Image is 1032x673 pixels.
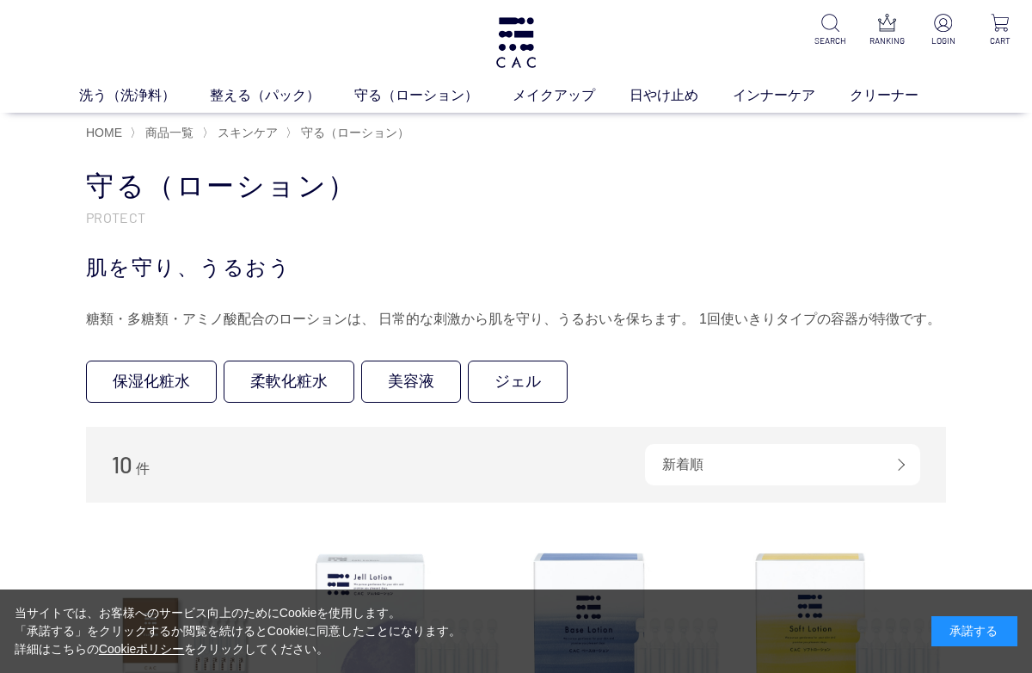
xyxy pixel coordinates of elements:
[982,34,1018,47] p: CART
[869,34,905,47] p: RANKING
[925,34,961,47] p: LOGIN
[145,126,193,139] span: 商品一覧
[202,125,282,141] li: 〉
[982,14,1018,47] a: CART
[301,126,409,139] span: 守る（ローション）
[86,252,946,283] div: 肌を守り、うるおう
[494,17,538,68] img: logo
[224,361,354,403] a: 柔軟化粧水
[850,85,953,106] a: クリーナー
[812,14,848,47] a: SEARCH
[86,168,946,205] h1: 守る（ローション）
[812,34,848,47] p: SEARCH
[931,616,1017,646] div: 承諾する
[112,451,132,478] span: 10
[925,14,961,47] a: LOGIN
[869,14,905,47] a: RANKING
[214,126,278,139] a: スキンケア
[733,85,850,106] a: インナーケア
[79,85,210,106] a: 洗う（洗浄料）
[86,361,217,403] a: 保湿化粧水
[468,361,568,403] a: ジェル
[513,85,630,106] a: メイクアップ
[361,361,461,403] a: 美容液
[130,125,198,141] li: 〉
[99,642,185,656] a: Cookieポリシー
[354,85,513,106] a: 守る（ローション）
[630,85,733,106] a: 日やけ止め
[136,461,150,476] span: 件
[218,126,278,139] span: スキンケア
[142,126,193,139] a: 商品一覧
[86,208,946,226] p: PROTECT
[210,85,354,106] a: 整える（パック）
[86,126,122,139] a: HOME
[286,125,414,141] li: 〉
[86,306,946,333] div: 糖類・多糖類・アミノ酸配合のローションは、 日常的な刺激から肌を守り、うるおいを保ちます。 1回使いきりタイプの容器が特徴です。
[645,444,920,485] div: 新着順
[15,604,462,658] div: 当サイトでは、お客様へのサービス向上のためにCookieを使用します。 「承諾する」をクリックするか閲覧を続けるとCookieに同意したことになります。 詳細はこちらの をクリックしてください。
[298,126,409,139] a: 守る（ローション）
